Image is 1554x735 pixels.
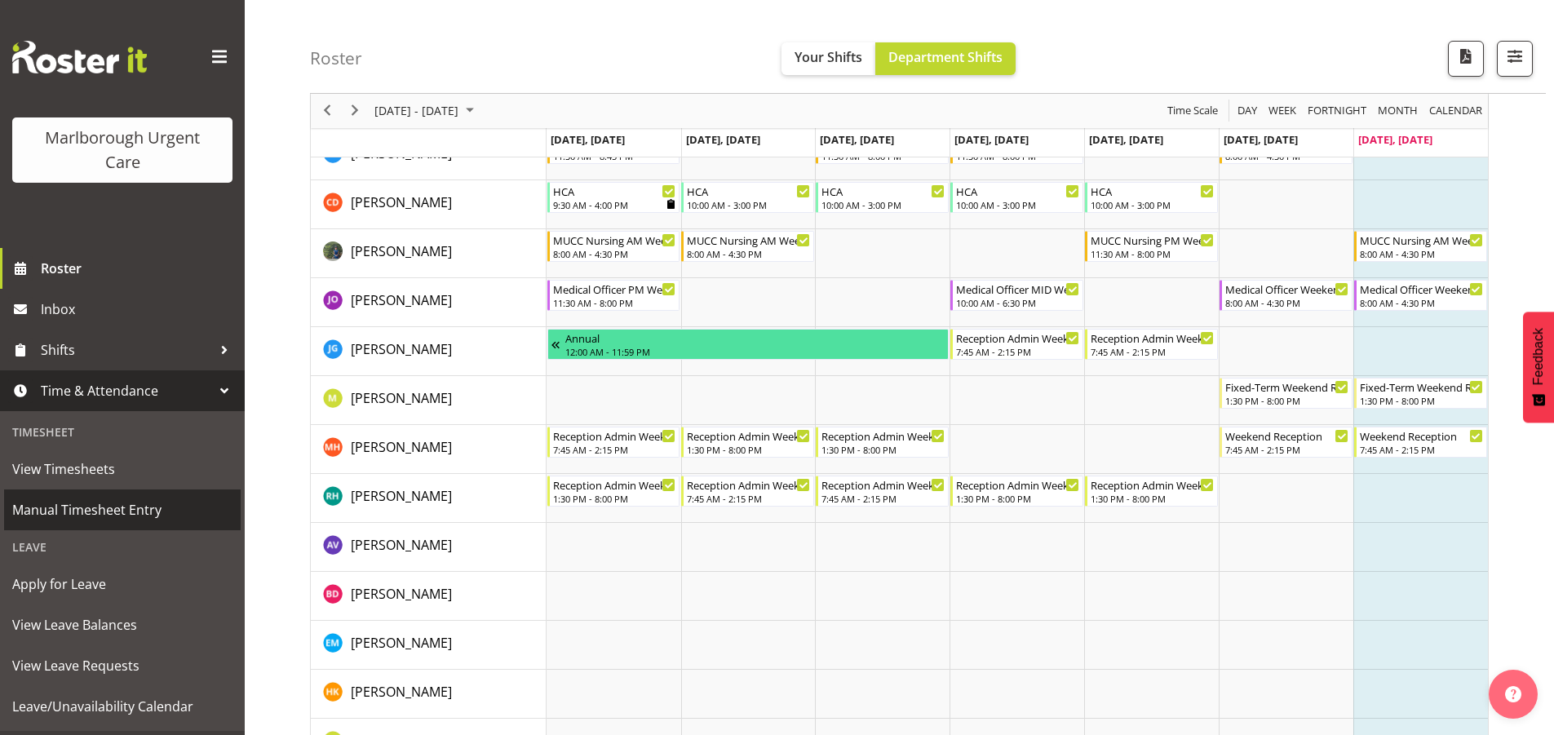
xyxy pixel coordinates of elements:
span: [DATE], [DATE] [1224,132,1298,147]
span: [DATE], [DATE] [820,132,894,147]
div: previous period [313,94,341,128]
button: Your Shifts [781,42,875,75]
h4: Roster [310,49,362,68]
span: [DATE] - [DATE] [373,101,460,122]
a: View Leave Requests [4,645,241,686]
td: Hayley Keown resource [311,670,547,719]
div: Josephine Godinez"s event - Reception Admin Weekday AM Begin From Friday, September 19, 2025 at 7... [1085,329,1218,360]
div: HCA [821,183,945,199]
span: [DATE], [DATE] [1358,132,1432,147]
div: Rochelle Harris"s event - Reception Admin Weekday PM Begin From Thursday, September 18, 2025 at 1... [950,476,1083,507]
span: [DATE], [DATE] [551,132,625,147]
div: 1:30 PM - 8:00 PM [687,443,810,456]
span: calendar [1428,101,1484,122]
div: 8:00 AM - 4:30 PM [687,247,810,260]
div: Cordelia Davies"s event - HCA Begin From Tuesday, September 16, 2025 at 10:00:00 AM GMT+12:00 End... [681,182,814,213]
a: View Leave Balances [4,604,241,645]
button: Timeline Day [1235,101,1260,122]
span: [DATE], [DATE] [686,132,760,147]
div: 7:45 AM - 2:15 PM [1225,443,1348,456]
div: HCA [1091,183,1214,199]
span: [PERSON_NAME] [351,683,452,701]
a: Leave/Unavailability Calendar [4,686,241,727]
div: 12:00 AM - 11:59 PM [565,345,945,358]
div: Medical Officer Weekends [1225,281,1348,297]
span: Feedback [1531,328,1546,385]
div: Margret Hall"s event - Reception Admin Weekday AM Begin From Monday, September 15, 2025 at 7:45:0... [547,427,680,458]
span: [PERSON_NAME] [351,193,452,211]
div: 11:30 AM - 8:00 PM [1091,247,1214,260]
div: Reception Admin Weekday PM [1091,476,1214,493]
div: Gloria Varghese"s event - MUCC Nursing AM Weekday Begin From Monday, September 15, 2025 at 8:00:0... [547,231,680,262]
div: 8:00 AM - 4:30 PM [1360,296,1483,309]
div: 10:00 AM - 3:00 PM [1091,198,1214,211]
button: Download a PDF of the roster according to the set date range. [1448,41,1484,77]
div: Reception Admin Weekday AM [687,476,810,493]
span: [DATE], [DATE] [1089,132,1163,147]
div: 1:30 PM - 8:00 PM [553,492,676,505]
span: [PERSON_NAME] [351,242,452,260]
div: 1:30 PM - 8:00 PM [821,443,945,456]
a: [PERSON_NAME] [351,633,452,653]
div: HCA [687,183,810,199]
td: Margret Hall resource [311,425,547,474]
div: 8:00 AM - 4:30 PM [553,247,676,260]
div: 7:45 AM - 2:15 PM [821,492,945,505]
span: [PERSON_NAME] [351,291,452,309]
div: 10:00 AM - 3:00 PM [687,198,810,211]
div: Reception Admin Weekday PM [553,476,676,493]
div: 10:00 AM - 3:00 PM [821,198,945,211]
td: Emily Marfell resource [311,621,547,670]
div: 1:30 PM - 8:00 PM [956,492,1079,505]
a: Apply for Leave [4,564,241,604]
div: 1:30 PM - 8:00 PM [1360,394,1483,407]
span: [PERSON_NAME] [351,585,452,603]
span: Your Shifts [795,48,862,66]
span: View Leave Requests [12,653,232,678]
div: Margie Vuto"s event - Fixed-Term Weekend Reception Begin From Sunday, September 21, 2025 at 1:30:... [1354,378,1487,409]
a: [PERSON_NAME] [351,290,452,310]
div: Gloria Varghese"s event - MUCC Nursing AM Weekday Begin From Tuesday, September 16, 2025 at 8:00:... [681,231,814,262]
div: MUCC Nursing AM Weekday [553,232,676,248]
div: Josephine Godinez"s event - Reception Admin Weekday AM Begin From Thursday, September 18, 2025 at... [950,329,1083,360]
div: Leave [4,530,241,564]
div: Marlborough Urgent Care [29,126,216,175]
div: 7:45 AM - 2:15 PM [553,443,676,456]
span: Time & Attendance [41,379,212,403]
div: 11:30 AM - 8:00 PM [553,296,676,309]
div: 7:45 AM - 2:15 PM [956,345,1079,358]
div: Annual [565,330,945,346]
div: Reception Admin Weekday AM [956,330,1079,346]
span: Apply for Leave [12,572,232,596]
div: 7:45 AM - 2:15 PM [1360,443,1483,456]
div: Reception Admin Weekday AM [553,427,676,444]
span: [PERSON_NAME] [351,438,452,456]
div: Jenny O'Donnell"s event - Medical Officer MID Weekday Begin From Thursday, September 18, 2025 at ... [950,280,1083,311]
div: Gloria Varghese"s event - MUCC Nursing AM Weekends Begin From Sunday, September 21, 2025 at 8:00:... [1354,231,1487,262]
a: [PERSON_NAME] [351,193,452,212]
td: Beata Danielek resource [311,572,547,621]
span: Week [1267,101,1298,122]
div: Cordelia Davies"s event - HCA Begin From Monday, September 15, 2025 at 9:30:00 AM GMT+12:00 Ends ... [547,182,680,213]
td: Jenny O'Donnell resource [311,278,547,327]
div: 8:00 AM - 4:30 PM [1225,296,1348,309]
div: 10:00 AM - 3:00 PM [956,198,1079,211]
span: Department Shifts [888,48,1003,66]
div: Medical Officer PM Weekday [553,281,676,297]
a: [PERSON_NAME] [351,535,452,555]
div: Cordelia Davies"s event - HCA Begin From Friday, September 19, 2025 at 10:00:00 AM GMT+12:00 Ends... [1085,182,1218,213]
div: 9:30 AM - 4:00 PM [553,198,676,211]
button: September 2025 [372,101,481,122]
span: [PERSON_NAME] [351,634,452,652]
button: Department Shifts [875,42,1016,75]
div: HCA [553,183,676,199]
div: next period [341,94,369,128]
span: [PERSON_NAME] [351,389,452,407]
div: Margie Vuto"s event - Fixed-Term Weekend Reception Begin From Saturday, September 20, 2025 at 1:3... [1220,378,1353,409]
span: [DATE], [DATE] [954,132,1029,147]
div: Reception Admin Weekday AM [821,476,945,493]
div: September 15 - 21, 2025 [369,94,484,128]
img: help-xxl-2.png [1505,686,1521,702]
div: Jenny O'Donnell"s event - Medical Officer Weekends Begin From Sunday, September 21, 2025 at 8:00:... [1354,280,1487,311]
span: Inbox [41,297,237,321]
